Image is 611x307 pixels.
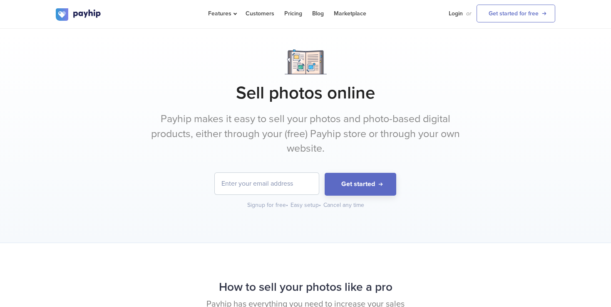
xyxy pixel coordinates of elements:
img: logo.svg [56,8,102,21]
div: Signup for free [247,201,289,209]
button: Get started [325,173,396,196]
a: Get started for free [477,5,555,22]
img: Notebook.png [285,49,327,74]
h1: Sell photos online [56,83,555,103]
input: Enter your email address [215,173,319,194]
span: • [319,201,321,209]
span: Features [208,10,236,17]
div: Easy setup [291,201,322,209]
h2: How to sell your photos like a pro [56,276,555,298]
span: • [286,201,288,209]
p: Payhip makes it easy to sell your photos and photo-based digital products, either through your (f... [149,112,462,156]
div: Cancel any time [323,201,364,209]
